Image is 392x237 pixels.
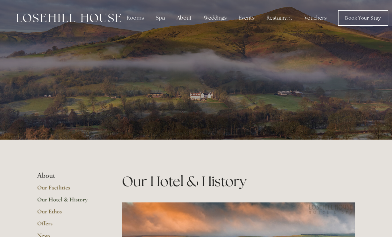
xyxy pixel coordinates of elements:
a: Our Ethos [37,208,101,220]
a: Book Your Stay [338,10,388,26]
h1: Our Hotel & History [122,172,355,191]
li: About [37,172,101,180]
a: Offers [37,220,101,232]
a: Vouchers [299,11,332,25]
div: Rooms [121,11,149,25]
div: Events [233,11,260,25]
div: Spa [150,11,170,25]
div: About [171,11,197,25]
a: Our Facilities [37,184,101,196]
a: Our Hotel & History [37,196,101,208]
div: Weddings [198,11,232,25]
img: Losehill House [17,14,121,22]
div: Restaurant [261,11,298,25]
